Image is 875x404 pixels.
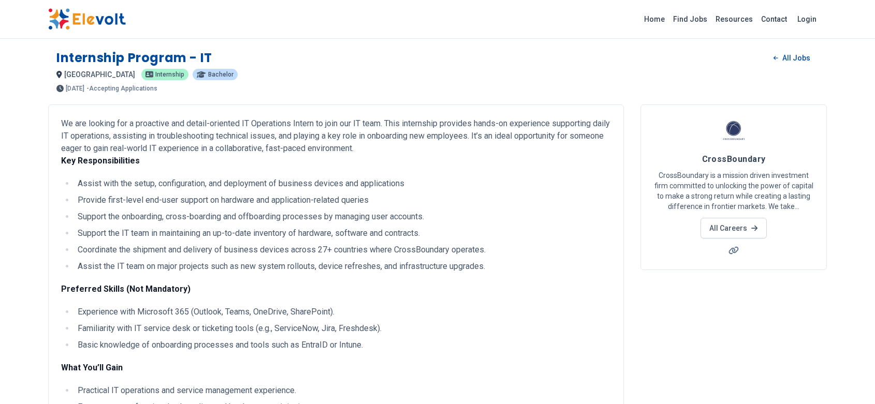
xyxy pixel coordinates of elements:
span: [GEOGRAPHIC_DATA] [64,70,135,79]
li: Assist with the setup, configuration, and deployment of business devices and applications [75,177,611,190]
li: Experience with Microsoft 365 (Outlook, Teams, OneDrive, SharePoint). [75,306,611,318]
span: Bachelor [208,71,234,78]
a: Find Jobs [669,11,711,27]
a: All Careers [701,218,766,238]
a: Resources [711,11,757,27]
strong: What You’ll Gain [61,363,123,372]
li: Support the IT team in maintaining an up-to-date inventory of hardware, software and contracts. [75,227,611,240]
p: - Accepting Applications [86,85,157,92]
p: CrossBoundary is a mission driven investment firm committed to unlocking the power of capital to ... [653,170,814,212]
li: Practical IT operations and service management experience. [75,384,611,397]
span: internship [155,71,184,78]
a: Home [640,11,669,27]
li: Familiarity with IT service desk or ticketing tools (e.g., ServiceNow, Jira, Freshdesk). [75,322,611,335]
span: [DATE] [66,85,84,92]
img: CrossBoundary [721,117,747,143]
strong: Key Responsibilities [61,156,140,166]
li: Basic knowledge of onboarding processes and tools such as EntraID or Intune. [75,339,611,351]
li: Support the onboarding, cross-boarding and offboarding processes by managing user accounts. [75,211,611,223]
li: Coordinate the shipment and delivery of business devices across 27+ countries where CrossBoundary... [75,244,611,256]
a: All Jobs [765,50,819,66]
li: Provide first-level end-user support on hardware and application-related queries [75,194,611,206]
span: CrossBoundary [702,154,766,164]
strong: Preferred Skills (Not Mandatory) [61,284,191,294]
h1: Internship Program - IT [56,50,212,66]
p: We are looking for a proactive and detail-oriented IT Operations Intern to join our IT team. This... [61,117,611,167]
li: Assist the IT team on major projects such as new system rollouts, device refreshes, and infrastru... [75,260,611,273]
a: Login [791,9,823,29]
a: Contact [757,11,791,27]
img: Elevolt [48,8,126,30]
